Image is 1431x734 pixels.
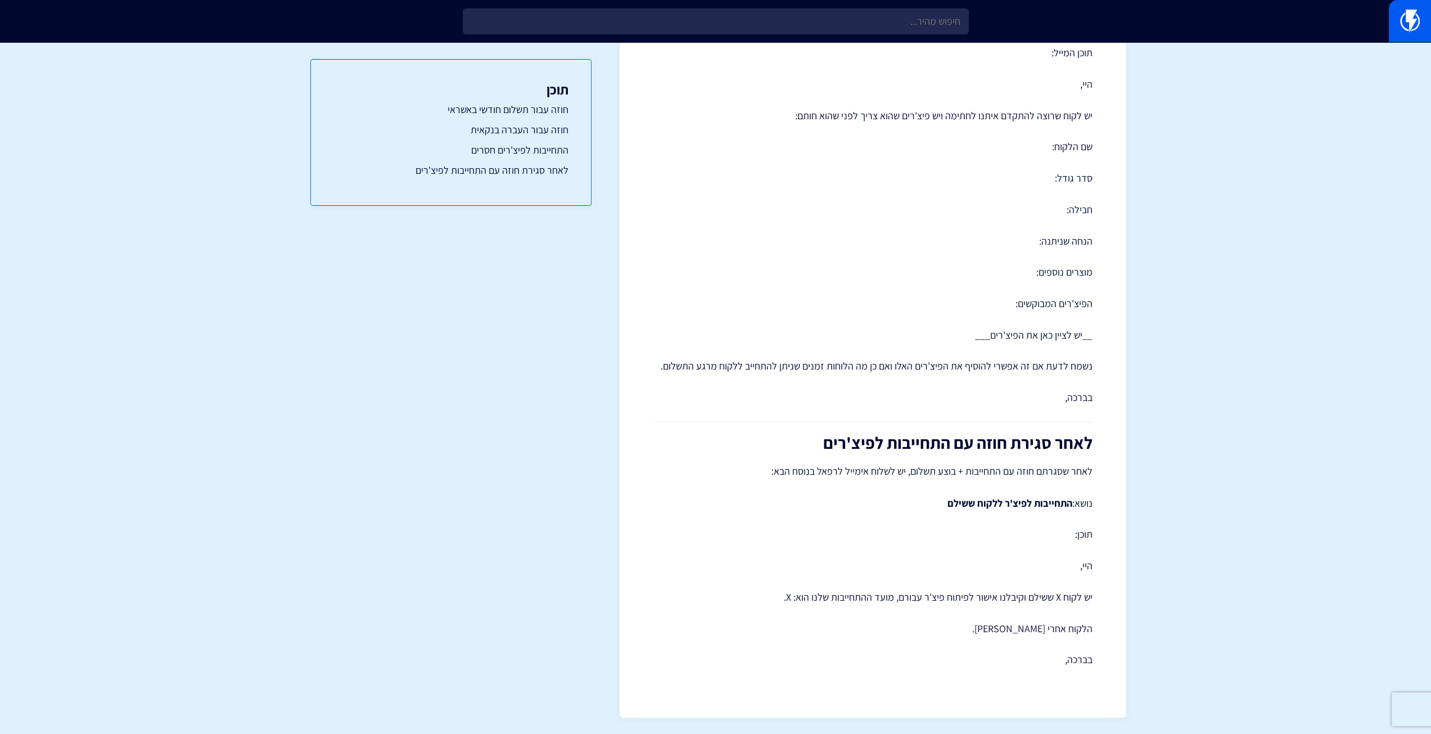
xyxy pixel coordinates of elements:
p: נשמח לדעת אם זה אפשרי להוסיף את הפיצ'רים האלו ואם כן מה הלוחות זמנים שניתן להתחייב ללקוח מרגע התש... [653,359,1092,373]
p: בברכה, [653,652,1092,667]
p: חבילה: [653,202,1092,217]
p: __יש לציין כאן את הפיצ'רים___ [653,328,1092,343]
p: תוכן המייל: [653,46,1092,60]
a: התחייבות לפיצ'רים חסרים [333,143,568,157]
a: חוזה עבור תשלום חודשי באשראי [333,102,568,117]
p: הלקוח אחרי [PERSON_NAME]. [653,622,1092,636]
p: היי, [653,77,1092,92]
h2: לאחר סגירת חוזה עם התחייבות לפיצ'רים [653,434,1092,452]
p: תוכן: [653,527,1092,542]
input: חיפוש מהיר... [463,8,969,34]
p: לאחר שסגרתם חוזה עם התחייבות + בוצע תשלום, יש לשלוח אימייל לרפאל בנוסח הבא: [653,463,1092,479]
p: יש לקוח שרוצה להתקדם איתנו לחתימה ויש פיצ'רים שהוא צריך לפני שהוא חותם: [653,109,1092,123]
p: הנחה שניתנה: [653,234,1092,249]
a: לאחר סגירת חוזה עם התחייבות לפיצ'רים [333,163,568,178]
p: היי, [653,559,1092,573]
p: נושא: [653,496,1092,511]
a: חוזה עבור העברה בנקאית [333,123,568,137]
p: יש לקוח X ששילם וקיבלנו אישור לפיתוח פיצ'ר עבורם, מועד ההתחייבות שלנו הוא: X. [653,590,1092,605]
p: סדר גודל: [653,171,1092,186]
p: הפיצ'רים המבוקשים: [653,296,1092,311]
p: שם הלקוח: [653,139,1092,154]
p: בברכה, [653,390,1092,405]
strong: התחייבות לפיצ'ר ללקוח ששילם [947,497,1072,510]
p: מוצרים נוספים: [653,265,1092,280]
h3: תוכן [333,82,568,97]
